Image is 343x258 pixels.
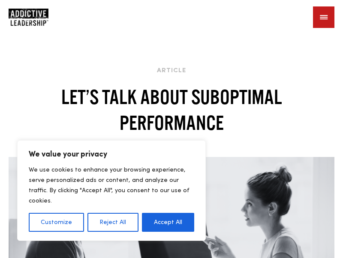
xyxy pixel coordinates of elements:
[17,140,206,241] div: We value your privacy
[9,9,48,26] img: Company Logo
[142,213,194,232] button: Accept All
[157,68,186,74] a: Article
[29,149,194,160] p: We value your privacy
[87,213,138,232] button: Reject All
[29,165,194,206] p: We use cookies to enhance your browsing experience, serve personalized ads or content, and analyz...
[9,84,334,135] h2: Let’s Talk About Suboptimal Performance
[29,213,84,232] button: Customize
[9,9,60,26] a: Home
